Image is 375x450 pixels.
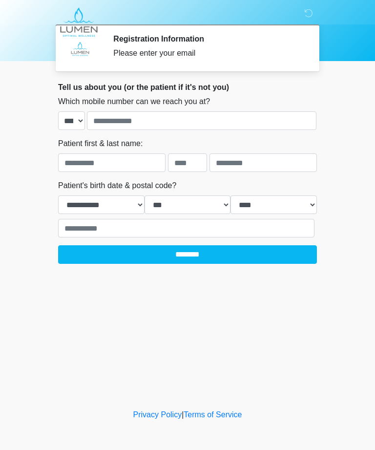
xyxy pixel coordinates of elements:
[113,47,302,59] div: Please enter your email
[133,410,182,419] a: Privacy Policy
[58,180,176,192] label: Patient's birth date & postal code?
[184,410,242,419] a: Terms of Service
[58,96,210,107] label: Which mobile number can we reach you at?
[58,83,317,92] h2: Tell us about you (or the patient if it's not you)
[65,34,95,64] img: Agent Avatar
[182,410,184,419] a: |
[58,138,143,150] label: Patient first & last name:
[48,7,109,37] img: LUMEN Optimal Wellness Logo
